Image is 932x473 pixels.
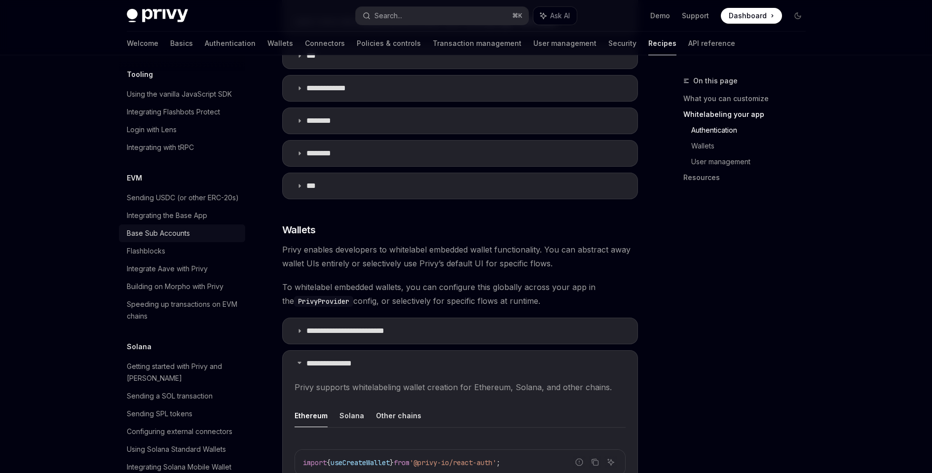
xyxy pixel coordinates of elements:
span: Wallets [282,223,316,237]
h5: Tooling [127,69,153,80]
a: Dashboard [721,8,782,24]
a: Building on Morpho with Privy [119,278,245,295]
a: What you can customize [683,91,814,107]
a: Policies & controls [357,32,421,55]
span: To whitelabel embedded wallets, you can configure this globally across your app in the config, or... [282,280,638,308]
a: Security [608,32,636,55]
button: Search...⌘K [356,7,528,25]
div: Integrate Aave with Privy [127,263,208,275]
span: Ask AI [550,11,570,21]
button: Ask AI [533,7,577,25]
a: Integrate Aave with Privy [119,260,245,278]
div: Sending USDC (or other ERC-20s) [127,192,239,204]
span: { [327,458,331,467]
a: API reference [688,32,735,55]
h5: EVM [127,172,142,184]
span: from [394,458,410,467]
h5: Solana [127,341,151,353]
a: Authentication [691,122,814,138]
button: Solana [339,404,364,427]
a: User management [691,154,814,170]
a: Recipes [648,32,676,55]
div: Flashblocks [127,245,165,257]
div: Speeding up transactions on EVM chains [127,298,239,322]
a: Login with Lens [119,121,245,139]
button: Toggle dark mode [790,8,806,24]
span: ⌘ K [512,12,522,20]
a: Connectors [305,32,345,55]
div: Building on Morpho with Privy [127,281,224,292]
a: Using Solana Standard Wallets [119,440,245,458]
a: Whitelabeling your app [683,107,814,122]
span: ; [496,458,500,467]
span: useCreateWallet [331,458,390,467]
img: dark logo [127,9,188,23]
a: Welcome [127,32,158,55]
span: Dashboard [729,11,767,21]
div: Configuring external connectors [127,426,232,437]
button: Report incorrect code [573,456,586,469]
a: Sending a SOL transaction [119,387,245,405]
a: Using the vanilla JavaScript SDK [119,85,245,103]
div: Integrating with tRPC [127,142,194,153]
a: Wallets [267,32,293,55]
a: Demo [650,11,670,21]
a: Basics [170,32,193,55]
a: Authentication [205,32,256,55]
a: Support [682,11,709,21]
span: Privy enables developers to whitelabel embedded wallet functionality. You can abstract away walle... [282,243,638,270]
a: Transaction management [433,32,522,55]
span: Privy supports whitelabeling wallet creation for Ethereum, Solana, and other chains. [295,380,626,394]
button: Ethereum [295,404,328,427]
a: Sending USDC (or other ERC-20s) [119,189,245,207]
a: Integrating with tRPC [119,139,245,156]
a: Getting started with Privy and [PERSON_NAME] [119,358,245,387]
button: Ask AI [604,456,617,469]
div: Search... [374,10,402,22]
div: Sending SPL tokens [127,408,192,420]
span: import [303,458,327,467]
div: Sending a SOL transaction [127,390,213,402]
span: } [390,458,394,467]
a: Flashblocks [119,242,245,260]
div: Login with Lens [127,124,177,136]
a: Sending SPL tokens [119,405,245,423]
a: User management [533,32,596,55]
a: Integrating the Base App [119,207,245,224]
div: Getting started with Privy and [PERSON_NAME] [127,361,239,384]
a: Wallets [691,138,814,154]
div: Integrating the Base App [127,210,207,221]
a: Resources [683,170,814,185]
div: Integrating Flashbots Protect [127,106,220,118]
a: Configuring external connectors [119,423,245,440]
span: On this page [693,75,738,87]
code: PrivyProvider [294,296,353,307]
button: Other chains [376,404,421,427]
span: '@privy-io/react-auth' [410,458,496,467]
a: Speeding up transactions on EVM chains [119,295,245,325]
div: Using Solana Standard Wallets [127,443,226,455]
a: Integrating Flashbots Protect [119,103,245,121]
a: Base Sub Accounts [119,224,245,242]
button: Copy the contents from the code block [589,456,601,469]
div: Using the vanilla JavaScript SDK [127,88,232,100]
div: Base Sub Accounts [127,227,190,239]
